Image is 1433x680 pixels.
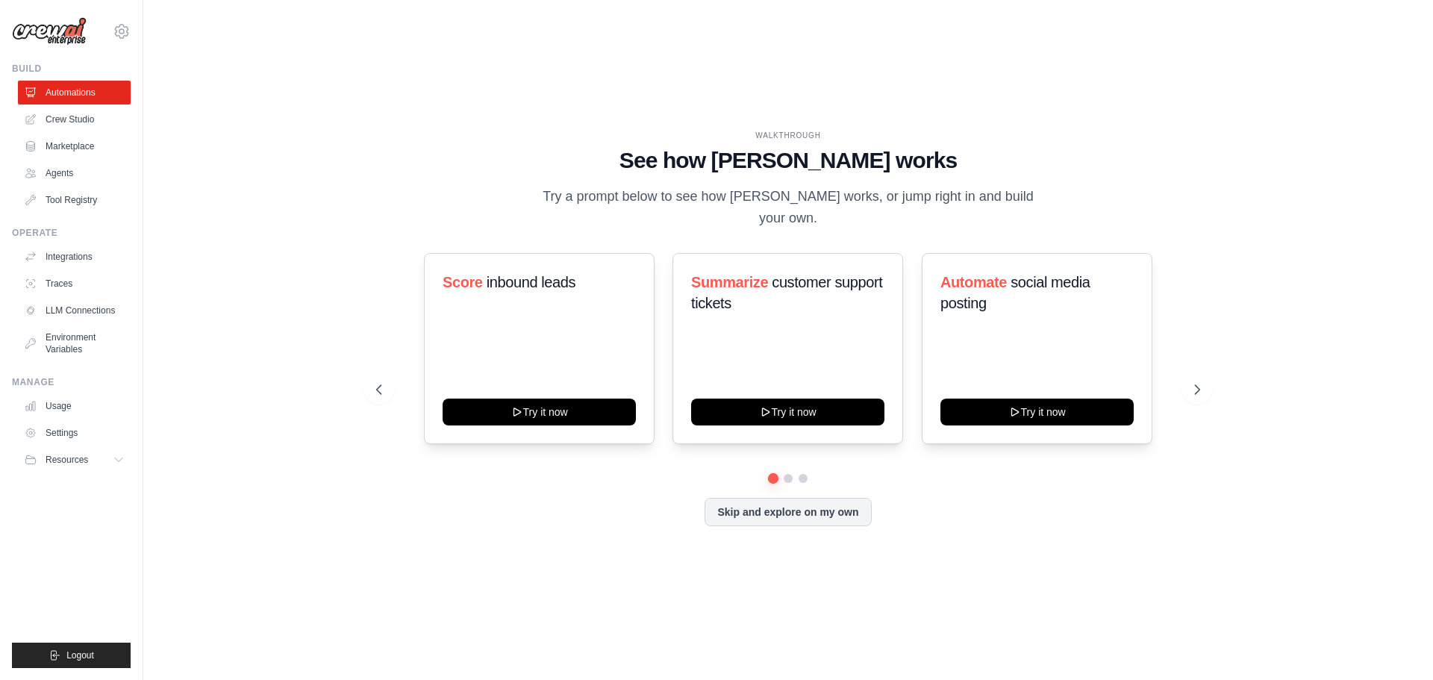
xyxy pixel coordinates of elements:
a: Settings [18,421,131,445]
h1: See how [PERSON_NAME] works [376,147,1200,174]
img: Logo [12,17,87,46]
div: Operate [12,227,131,239]
a: Integrations [18,245,131,269]
a: Crew Studio [18,107,131,131]
button: Try it now [443,399,636,425]
span: Score [443,274,483,290]
a: Environment Variables [18,325,131,361]
span: Summarize [691,274,768,290]
span: Logout [66,649,94,661]
a: Automations [18,81,131,105]
span: inbound leads [487,274,575,290]
button: Resources [18,448,131,472]
button: Logout [12,643,131,668]
a: LLM Connections [18,299,131,322]
span: social media posting [940,274,1090,311]
a: Traces [18,272,131,296]
a: Usage [18,394,131,418]
div: Manage [12,376,131,388]
div: Build [12,63,131,75]
span: Automate [940,274,1007,290]
span: customer support tickets [691,274,882,311]
button: Try it now [940,399,1134,425]
div: WALKTHROUGH [376,130,1200,141]
button: Skip and explore on my own [705,498,871,526]
p: Try a prompt below to see how [PERSON_NAME] works, or jump right in and build your own. [537,186,1039,230]
span: Resources [46,454,88,466]
a: Agents [18,161,131,185]
a: Tool Registry [18,188,131,212]
button: Try it now [691,399,884,425]
a: Marketplace [18,134,131,158]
